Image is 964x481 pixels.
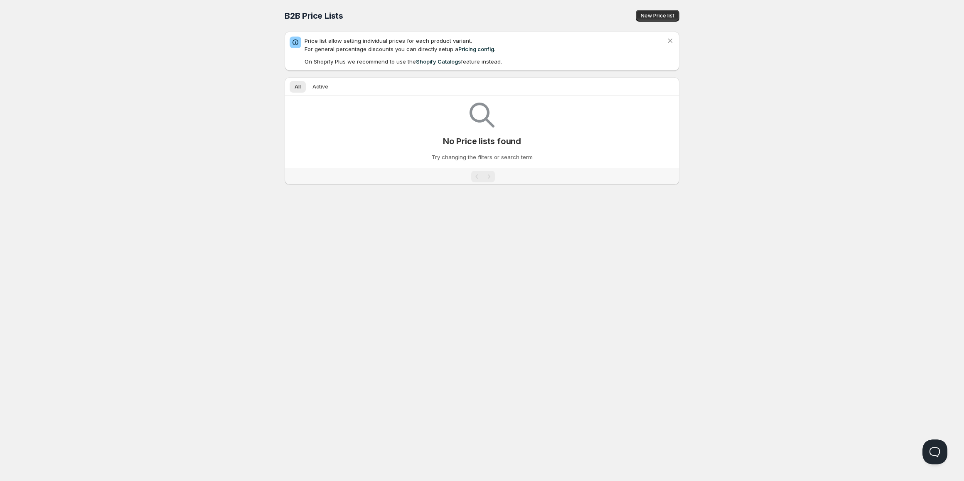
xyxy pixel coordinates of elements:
button: Dismiss notification [664,35,676,47]
iframe: Help Scout Beacon - Open [922,439,947,464]
button: New Price list [636,10,679,22]
span: All [295,83,301,90]
span: Active [312,83,328,90]
a: Pricing config [458,46,494,52]
img: Empty search results [470,103,494,128]
span: New Price list [641,12,674,19]
p: Price list allow setting individual prices for each product variant. For general percentage disco... [305,37,666,53]
p: No Price lists found [443,136,521,146]
p: On Shopify Plus we recommend to use the feature instead. [305,57,666,66]
a: Shopify Catalogs [416,58,461,65]
p: Try changing the filters or search term [432,153,533,161]
span: B2B Price Lists [285,11,343,21]
nav: Pagination [285,168,679,185]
